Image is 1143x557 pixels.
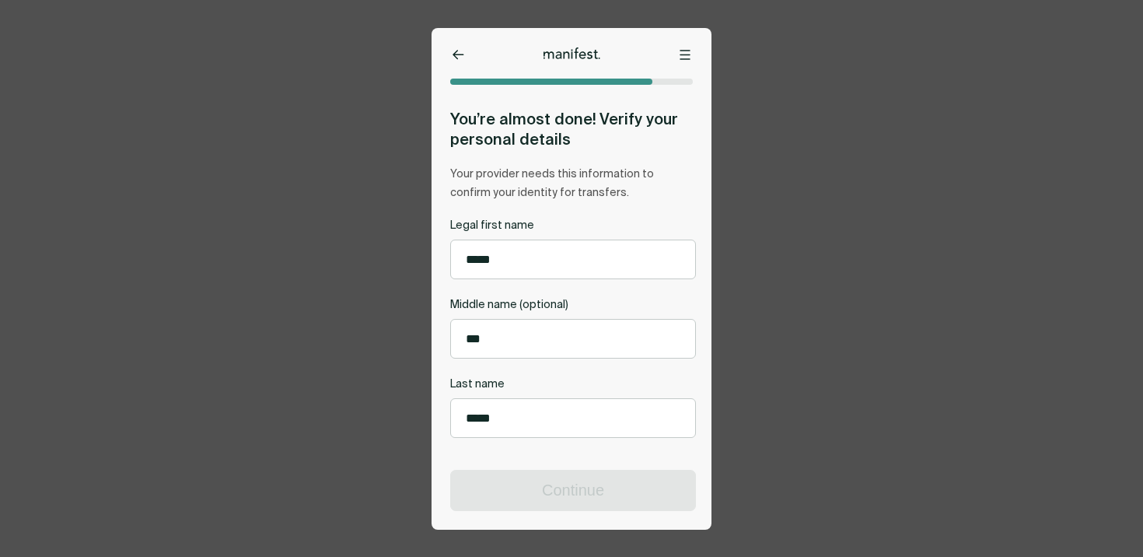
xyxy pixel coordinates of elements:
button: Continue [451,471,695,510]
label: Middle name (optional) [450,298,696,313]
p: Your provider needs this information to confirm your identity for transfers. [450,165,696,203]
h2: You’re almost done! Verify your personal details [450,109,696,149]
label: Last name [450,377,696,392]
label: Legal first name [450,219,696,233]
